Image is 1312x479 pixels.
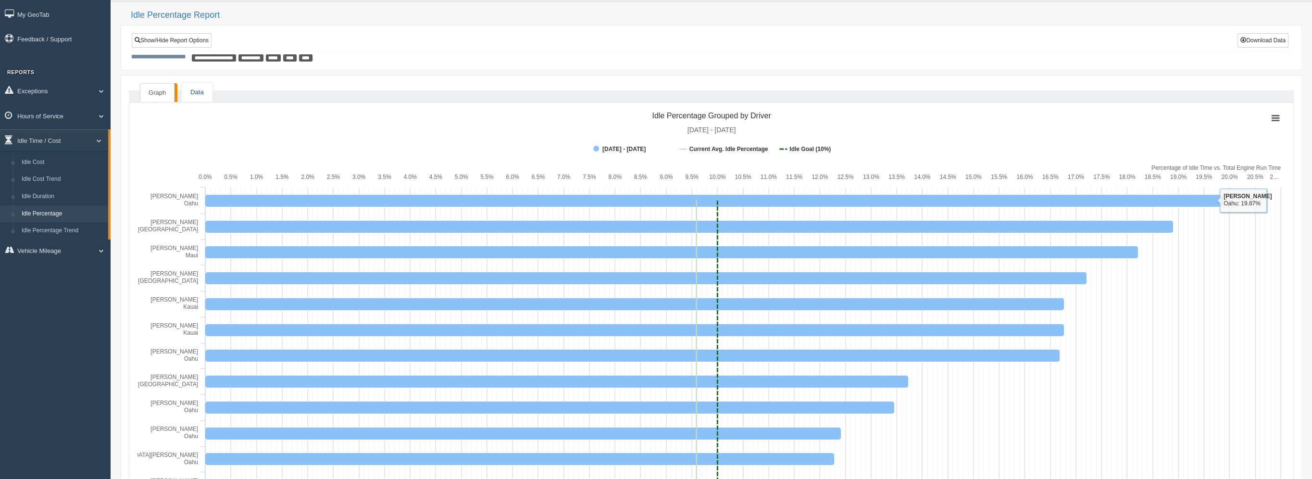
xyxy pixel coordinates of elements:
text: 18.5% [1145,174,1161,180]
text: 20.5% [1247,174,1263,180]
text: 10.0% [709,174,725,180]
text: 4.0% [403,174,417,180]
tspan: [GEOGRAPHIC_DATA] [138,226,198,233]
a: Idle Percentage Trend [17,222,108,239]
tspan: [PERSON_NAME] [150,426,198,432]
text: 19.0% [1170,174,1187,180]
tspan: [PERSON_NAME] [150,296,198,303]
tspan: [PERSON_NAME] [150,270,198,277]
text: 20.0% [1221,174,1237,180]
text: 15.5% [991,174,1007,180]
text: 3.0% [352,174,366,180]
text: 15.0% [965,174,982,180]
a: Show/Hide Report Options [132,33,212,48]
tspan: Maui [186,252,198,259]
tspan: Oahu [184,355,198,362]
tspan: Percentage of Idle Time vs. Total Engine Run Time [1151,164,1281,171]
tspan: [PERSON_NAME] [150,400,198,406]
text: 18.0% [1119,174,1135,180]
button: Download Data [1237,33,1288,48]
text: 0.0% [199,174,212,180]
tspan: [PERSON_NAME] [150,245,198,252]
text: 17.0% [1068,174,1084,180]
text: 16.5% [1042,174,1059,180]
tspan: [PERSON_NAME] [150,348,198,355]
text: 11.5% [786,174,802,180]
a: Idle Duration [17,188,108,205]
tspan: [GEOGRAPHIC_DATA] [138,381,198,388]
tspan: [PERSON_NAME] [150,322,198,329]
tspan: Oahu [184,459,198,466]
text: 12.0% [812,174,828,180]
text: 16.0% [1016,174,1033,180]
text: 9.5% [685,174,699,180]
text: 5.5% [480,174,494,180]
text: 2.5% [327,174,340,180]
text: 6.0% [506,174,519,180]
tspan: [DEMOGRAPHIC_DATA][PERSON_NAME] [86,452,198,458]
text: 14.0% [914,174,930,180]
text: 7.5% [583,174,596,180]
a: Graph [140,83,175,102]
text: 10.5% [735,174,751,180]
tspan: [PERSON_NAME] [150,374,198,380]
tspan: Current Avg. Idle Percentage [689,146,768,152]
text: 7.0% [557,174,571,180]
tspan: [PERSON_NAME] [150,193,198,200]
tspan: [PERSON_NAME] [150,219,198,226]
text: 13.5% [888,174,905,180]
tspan: 2… [1270,174,1279,180]
text: 9.0% [660,174,673,180]
a: Data [182,83,212,102]
tspan: Oahu [184,433,198,440]
text: 11.0% [761,174,777,180]
text: 17.5% [1093,174,1110,180]
text: 2.0% [301,174,314,180]
text: 0.5% [225,174,238,180]
tspan: Kauai [183,329,198,336]
text: 5.0% [455,174,468,180]
text: 1.5% [275,174,289,180]
text: 19.5% [1196,174,1212,180]
tspan: Kauai [183,303,198,310]
text: 14.5% [940,174,956,180]
a: Idle Cost Trend [17,171,108,188]
text: 1.0% [250,174,263,180]
tspan: Oahu [184,200,198,207]
tspan: Oahu [184,407,198,414]
text: 12.5% [837,174,854,180]
text: 4.5% [429,174,443,180]
text: 13.0% [863,174,879,180]
text: 6.5% [532,174,545,180]
tspan: [DATE] - [DATE] [687,126,736,134]
a: Idle Percentage [17,205,108,223]
tspan: [DATE] - [DATE] [602,146,646,152]
text: 3.5% [378,174,391,180]
text: 8.5% [634,174,648,180]
tspan: [GEOGRAPHIC_DATA] [138,277,198,284]
tspan: Idle Goal (10%) [789,146,831,152]
h2: Idle Percentage Report [131,11,1302,20]
text: 8.0% [609,174,622,180]
a: Idle Cost [17,154,108,171]
tspan: Idle Percentage Grouped by Driver [652,112,771,120]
